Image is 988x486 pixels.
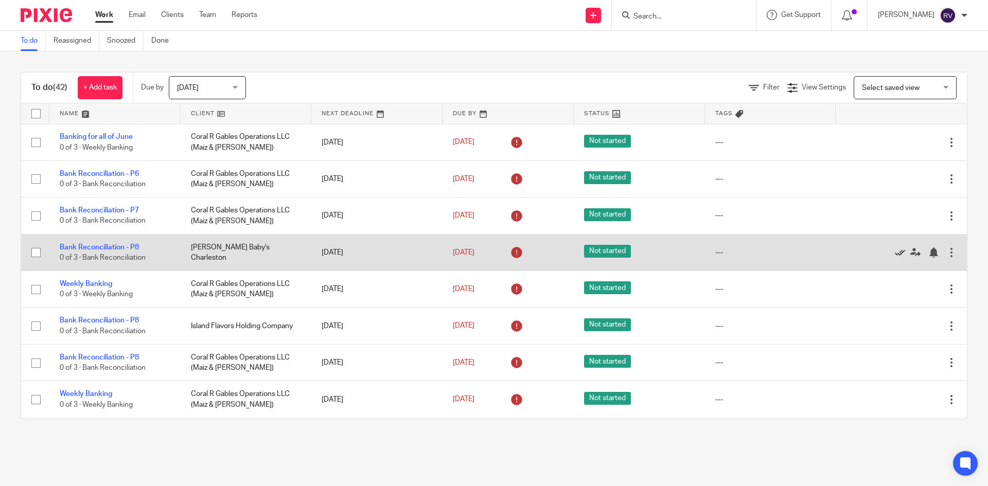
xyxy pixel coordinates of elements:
span: Not started [584,135,631,148]
td: [DATE] [311,418,443,454]
a: Bank Reconciliation - P7 [60,207,139,214]
a: Mark as done [895,247,910,258]
span: 0 of 3 · Bank Reconciliation [60,218,146,225]
span: Not started [584,208,631,221]
div: --- [715,284,826,294]
a: Weekly Banking [60,390,112,398]
td: Coral R Gables Operations LLC (Maiz & [PERSON_NAME]) [181,381,312,418]
td: Coral R Gables Operations LLC (Maiz & [PERSON_NAME]) [181,345,312,381]
a: Reassigned [54,31,99,51]
span: [DATE] [453,322,474,330]
span: [DATE] [453,249,474,256]
td: [DATE] [311,234,443,271]
a: Bank Reconciliation - P8 [60,244,139,251]
td: [PERSON_NAME] Baby's Charleston [181,418,312,454]
span: (42) [53,83,67,92]
span: [DATE] [177,84,199,92]
div: --- [715,394,826,405]
span: Not started [584,318,631,331]
div: --- [715,321,826,331]
a: Work [95,10,113,20]
span: [DATE] [453,395,474,403]
span: Not started [584,355,631,368]
td: Coral R Gables Operations LLC (Maiz & [PERSON_NAME]) [181,160,312,197]
div: --- [715,357,826,368]
td: [DATE] [311,345,443,381]
td: [DATE] [311,271,443,308]
td: [DATE] [311,160,443,197]
td: [DATE] [311,381,443,418]
a: Bank Reconciliation - P8 [60,354,139,361]
img: Pixie [21,8,72,22]
span: Not started [584,245,631,258]
p: Due by [141,82,164,93]
span: 0 of 3 · Bank Reconciliation [60,181,146,188]
p: [PERSON_NAME] [878,10,934,20]
a: Bank Reconciliation - P6 [60,170,139,177]
a: Bank Reconciliation - P8 [60,317,139,324]
span: Not started [584,171,631,184]
span: Not started [584,392,631,405]
a: + Add task [78,76,122,99]
td: Coral R Gables Operations LLC (Maiz & [PERSON_NAME]) [181,124,312,160]
span: Select saved view [862,84,920,92]
a: Weekly Banking [60,280,112,287]
img: svg%3E [940,7,956,24]
span: 0 of 3 · Weekly Banking [60,144,133,151]
span: View Settings [802,84,846,91]
a: Banking for all of June [60,133,133,140]
a: Team [199,10,216,20]
div: --- [715,210,826,221]
div: --- [715,137,826,148]
input: Search [632,12,725,22]
span: Tags [715,111,733,116]
span: Filter [763,84,780,91]
span: 0 of 3 · Bank Reconciliation [60,328,146,335]
span: 0 of 3 · Bank Reconciliation [60,364,146,371]
td: Coral R Gables Operations LLC (Maiz & [PERSON_NAME]) [181,271,312,308]
span: 0 of 3 · Bank Reconciliation [60,254,146,261]
a: Email [129,10,146,20]
span: [DATE] [453,359,474,366]
a: Clients [161,10,184,20]
a: To do [21,31,46,51]
span: Get Support [781,11,821,19]
div: --- [715,174,826,184]
a: Done [151,31,177,51]
span: [DATE] [453,285,474,293]
td: [DATE] [311,124,443,160]
td: [DATE] [311,308,443,344]
h1: To do [31,82,67,93]
span: 0 of 3 · Weekly Banking [60,291,133,298]
span: [DATE] [453,212,474,219]
a: Reports [232,10,257,20]
span: Not started [584,281,631,294]
span: [DATE] [453,139,474,146]
td: Island Flavors Holding Company [181,308,312,344]
td: [DATE] [311,197,443,234]
div: --- [715,247,826,258]
span: 0 of 3 · Weekly Banking [60,401,133,408]
td: Coral R Gables Operations LLC (Maiz & [PERSON_NAME]) [181,197,312,234]
td: [PERSON_NAME] Baby's Charleston [181,234,312,271]
a: Snoozed [107,31,144,51]
span: [DATE] [453,175,474,183]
